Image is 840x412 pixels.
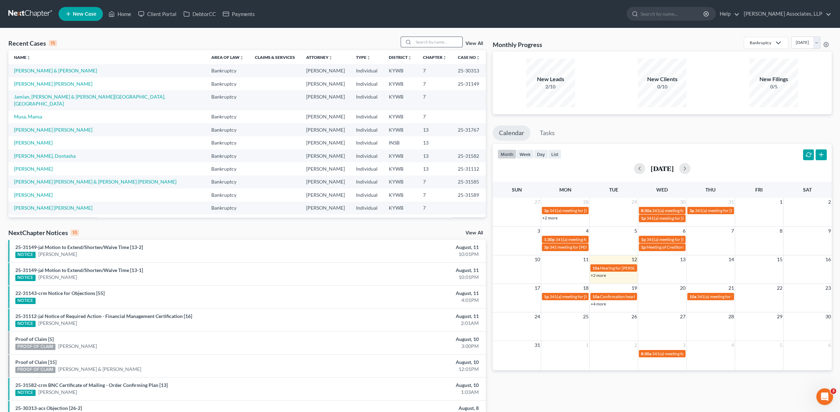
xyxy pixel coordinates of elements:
i: unfold_more [328,56,333,60]
a: Chapterunfold_more [423,55,447,60]
td: Individual [350,64,383,77]
a: Case Nounfold_more [458,55,480,60]
div: 4:01PM [329,297,479,304]
span: 341(a) meeting for [PERSON_NAME] [646,237,714,242]
a: Help [716,8,740,20]
button: month [498,149,516,159]
td: Individual [350,202,383,215]
a: Typeunfold_more [356,55,371,60]
span: 341(a) meeting for [PERSON_NAME] [550,208,617,213]
input: Search by name... [414,37,462,47]
td: [PERSON_NAME] [301,176,350,188]
span: 23 [825,284,832,292]
td: KYWB [383,202,417,215]
td: KYWB [383,215,417,227]
div: NOTICE [15,275,36,281]
div: August, 11 [329,244,479,251]
div: NOTICE [15,298,36,304]
span: 10a [592,294,599,299]
span: 31 [534,341,541,349]
td: KYWB [383,149,417,162]
div: August, 11 [329,290,479,297]
td: 7 [417,64,452,77]
a: View All [466,231,483,235]
div: NOTICE [15,390,36,396]
span: 27 [679,312,686,321]
td: KYWB [383,90,417,110]
span: 341 meeting for [PERSON_NAME] & [PERSON_NAME] [550,244,649,250]
span: Sat [803,187,812,193]
a: 25-30313-acs Objection [26-2] [15,405,82,411]
td: Individual [350,188,383,201]
span: 10 [534,255,541,264]
i: unfold_more [442,56,447,60]
span: 10a [592,265,599,271]
span: 13 [679,255,686,264]
a: 25-31149-jal Motion to Extend/Shorten/Waive Time [13-2] [15,244,143,250]
td: [PERSON_NAME] [301,77,350,90]
td: 7 [417,215,452,227]
a: +2 more [591,273,606,278]
span: 26 [631,312,638,321]
span: 30 [679,198,686,206]
a: Tasks [533,125,561,141]
a: Payments [219,8,258,20]
td: [PERSON_NAME] [301,215,350,227]
div: NextChapter Notices [8,228,79,237]
div: NOTICE [15,321,36,327]
td: KYWB [383,188,417,201]
a: 25-31149-jal Motion to Extend/Shorten/Waive Time [13-1] [15,267,143,273]
span: 2 [827,198,832,206]
span: 341(a) meeting for [PERSON_NAME] [555,237,623,242]
div: New Leads [526,75,575,83]
span: 27 [534,198,541,206]
a: View All [466,41,483,46]
div: PROOF OF CLAIM [15,344,55,350]
td: KYWB [383,64,417,77]
a: +4 more [591,301,606,306]
td: Bankruptcy [206,176,249,188]
i: unfold_more [240,56,244,60]
a: Client Portal [135,8,180,20]
span: 1p [641,237,646,242]
td: Individual [350,123,383,136]
a: Proof of Claim [5] [15,336,54,342]
div: NOTICE [15,252,36,258]
span: 4 [731,341,735,349]
span: 3p [544,208,549,213]
div: 12:01PM [329,366,479,373]
span: 1p [544,294,549,299]
span: 1 [585,341,589,349]
span: 5 [634,227,638,235]
span: 16 [825,255,832,264]
td: 7 [417,77,452,90]
div: 10 [71,230,79,236]
button: week [516,149,534,159]
td: Bankruptcy [206,188,249,201]
span: 29 [631,198,638,206]
a: [PERSON_NAME], Dontasha [14,153,76,159]
a: Nameunfold_more [14,55,31,60]
span: Tue [609,187,618,193]
a: Area of Lawunfold_more [211,55,244,60]
div: 3:00PM [329,343,479,350]
a: Calendar [493,125,530,141]
td: Individual [350,90,383,110]
span: New Case [73,11,96,17]
td: 25-31585 [452,176,486,188]
td: 13 [417,162,452,175]
a: [PERSON_NAME] [38,251,77,258]
td: KYWB [383,123,417,136]
td: [PERSON_NAME] [301,202,350,215]
td: 25-31589 [452,188,486,201]
a: 25-31582-crm BNC Certificate of Mailing - Order Confirming Plan [13] [15,382,168,388]
span: 3 [682,341,686,349]
td: 7 [417,188,452,201]
td: Individual [350,176,383,188]
td: KYWB [383,162,417,175]
span: 24 [534,312,541,321]
td: 7 [417,176,452,188]
a: +2 more [542,215,558,220]
td: [PERSON_NAME] [301,149,350,162]
a: [PERSON_NAME] [PERSON_NAME] [14,205,92,211]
